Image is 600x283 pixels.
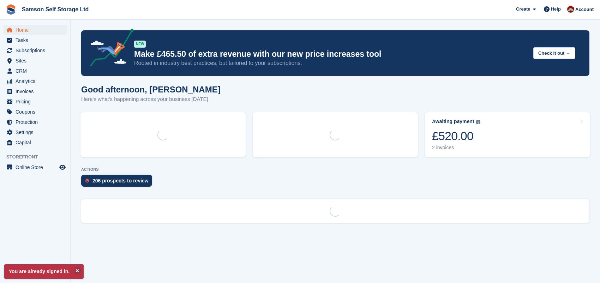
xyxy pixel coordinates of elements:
[567,6,574,13] img: Ian
[6,4,16,15] img: stora-icon-8386f47178a22dfd0bd8f6a31ec36ba5ce8667c1dd55bd0f319d3a0aa187defe.svg
[533,47,575,59] button: Check it out →
[81,167,589,172] p: ACTIONS
[4,264,84,279] p: You are already signed in.
[19,4,91,15] a: Samson Self Storage Ltd
[4,97,67,107] a: menu
[16,46,58,55] span: Subscriptions
[16,117,58,127] span: Protection
[4,76,67,86] a: menu
[16,162,58,172] span: Online Store
[16,86,58,96] span: Invoices
[4,56,67,66] a: menu
[575,6,594,13] span: Account
[425,112,590,157] a: Awaiting payment £520.00 2 invoices
[134,59,528,67] p: Rooted in industry best practices, but tailored to your subscriptions.
[476,120,480,124] img: icon-info-grey-7440780725fd019a000dd9b08b2336e03edf1995a4989e88bcd33f0948082b44.svg
[516,6,530,13] span: Create
[16,35,58,45] span: Tasks
[58,163,67,171] a: Preview store
[4,117,67,127] a: menu
[432,145,480,151] div: 2 invoices
[16,107,58,117] span: Coupons
[92,178,149,183] div: 206 prospects to review
[4,86,67,96] a: menu
[16,97,58,107] span: Pricing
[134,49,528,59] p: Make £465.50 of extra revenue with our new price increases tool
[16,138,58,147] span: Capital
[81,175,156,190] a: 206 prospects to review
[16,25,58,35] span: Home
[4,35,67,45] a: menu
[81,85,221,94] h1: Good afternoon, [PERSON_NAME]
[134,41,146,48] div: NEW
[16,76,58,86] span: Analytics
[551,6,561,13] span: Help
[16,66,58,76] span: CRM
[6,153,70,161] span: Storefront
[432,119,474,125] div: Awaiting payment
[16,56,58,66] span: Sites
[432,129,480,143] div: £520.00
[84,29,134,69] img: price-adjustments-announcement-icon-8257ccfd72463d97f412b2fc003d46551f7dbcb40ab6d574587a9cd5c0d94...
[4,127,67,137] a: menu
[16,127,58,137] span: Settings
[4,25,67,35] a: menu
[4,66,67,76] a: menu
[81,95,221,103] p: Here's what's happening across your business [DATE]
[4,107,67,117] a: menu
[4,162,67,172] a: menu
[4,46,67,55] a: menu
[85,179,89,183] img: prospect-51fa495bee0391a8d652442698ab0144808aea92771e9ea1ae160a38d050c398.svg
[4,138,67,147] a: menu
